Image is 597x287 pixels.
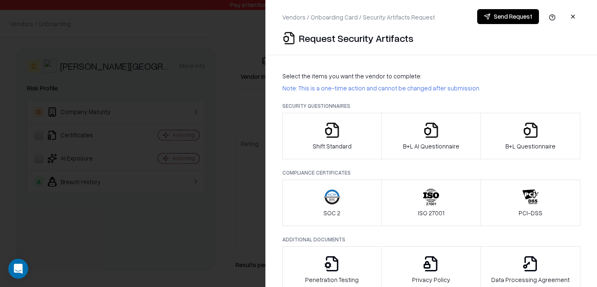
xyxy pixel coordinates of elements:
[418,209,444,217] p: ISO 27001
[481,113,580,159] button: B+L Questionnaire
[282,84,580,92] p: Note: This is a one-time action and cannot be changed after submission.
[477,9,539,24] button: Send Request
[491,275,570,284] p: Data Processing Agreement
[282,236,580,243] p: Additional Documents
[481,180,580,226] button: PCI-DSS
[282,113,382,159] button: Shift Standard
[505,142,556,151] p: B+L Questionnaire
[282,180,382,226] button: SOC 2
[519,209,542,217] p: PCI-DSS
[403,142,459,151] p: B+L AI Questionnaire
[282,72,580,80] p: Select the items you want the vendor to complete:
[381,113,481,159] button: B+L AI Questionnaire
[299,32,413,45] p: Request Security Artifacts
[305,275,359,284] p: Penetration Testing
[282,102,580,109] p: Security Questionnaires
[323,209,340,217] p: SOC 2
[282,169,580,176] p: Compliance Certificates
[412,275,450,284] p: Privacy Policy
[313,142,352,151] p: Shift Standard
[381,180,481,226] button: ISO 27001
[282,13,435,22] p: Vendors / Onboarding Card / Security Artifacts Request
